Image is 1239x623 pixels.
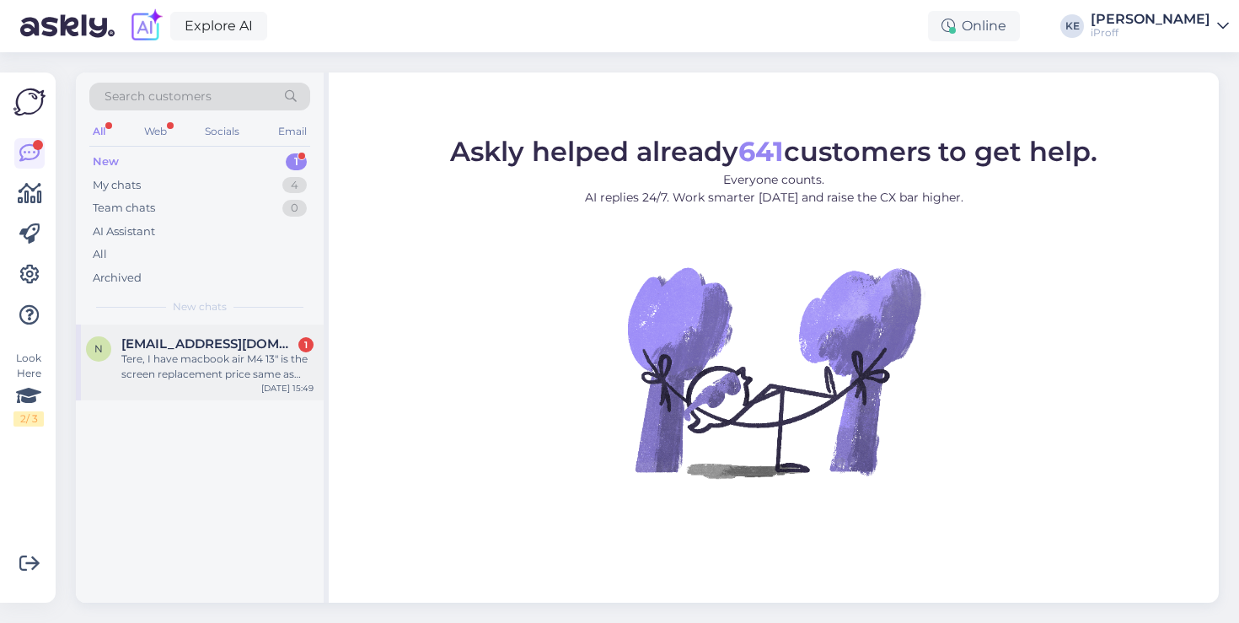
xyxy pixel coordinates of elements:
div: Look Here [13,351,44,427]
span: New chats [173,299,227,314]
div: All [93,246,107,263]
div: AI Assistant [93,223,155,240]
div: New [93,153,119,170]
div: Online [928,11,1020,41]
div: 1 [298,337,314,352]
div: Tere, I have macbook air M4 13" is the screen replacement price same as M3? 420€ [121,352,314,382]
div: 0 [282,200,307,217]
a: Explore AI [170,12,267,40]
div: Archived [93,270,142,287]
div: Email [275,121,310,142]
div: 1 [286,153,307,170]
span: Askly helped already customers to get help. [450,135,1097,168]
span: Search customers [105,88,212,105]
div: 4 [282,177,307,194]
a: [PERSON_NAME]iProff [1091,13,1229,40]
img: explore-ai [128,8,164,44]
b: 641 [738,135,784,168]
p: Everyone counts. AI replies 24/7. Work smarter [DATE] and raise the CX bar higher. [450,171,1097,207]
img: Askly Logo [13,86,46,118]
div: 2 / 3 [13,411,44,427]
div: Team chats [93,200,155,217]
div: Socials [201,121,243,142]
div: iProff [1091,26,1210,40]
div: My chats [93,177,141,194]
div: KE [1060,14,1084,38]
div: [DATE] 15:49 [261,382,314,395]
span: nikashautidze6@gmail.com [121,336,297,352]
div: All [89,121,109,142]
div: [PERSON_NAME] [1091,13,1210,26]
img: No Chat active [622,220,925,524]
span: n [94,342,103,355]
div: Web [141,121,170,142]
